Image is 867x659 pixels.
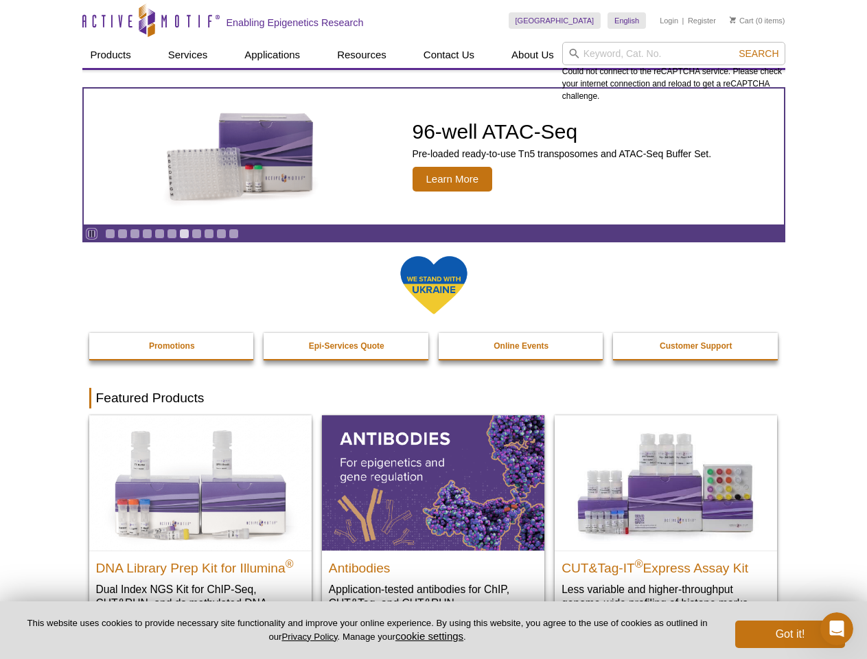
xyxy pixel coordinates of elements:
a: Go to slide 10 [216,229,227,239]
input: Keyword, Cat. No. [562,42,785,65]
sup: ® [635,557,643,569]
strong: Online Events [494,341,548,351]
a: Applications [236,42,308,68]
strong: Epi-Services Quote [309,341,384,351]
h2: 96-well ATAC-Seq [413,122,712,142]
span: Search [739,48,778,59]
a: About Us [503,42,562,68]
a: Active Motif Kit photo 96-well ATAC-Seq Pre-loaded ready-to-use Tn5 transposomes and ATAC-Seq Buf... [84,89,784,224]
a: Go to slide 11 [229,229,239,239]
strong: Customer Support [660,341,732,351]
a: CUT&Tag-IT® Express Assay Kit CUT&Tag-IT®Express Assay Kit Less variable and higher-throughput ge... [555,415,777,623]
sup: ® [286,557,294,569]
span: Learn More [413,167,493,192]
a: DNA Library Prep Kit for Illumina DNA Library Prep Kit for Illumina® Dual Index NGS Kit for ChIP-... [89,415,312,637]
h2: Featured Products [89,388,778,408]
a: Products [82,42,139,68]
p: Pre-loaded ready-to-use Tn5 transposomes and ATAC-Seq Buffer Set. [413,148,712,160]
p: Application-tested antibodies for ChIP, CUT&Tag, and CUT&RUN. [329,582,537,610]
button: Search [735,47,783,60]
p: This website uses cookies to provide necessary site functionality and improve your online experie... [22,617,713,643]
article: 96-well ATAC-Seq [84,89,784,224]
a: Toggle autoplay [86,229,97,239]
a: Go to slide 4 [142,229,152,239]
a: Online Events [439,333,605,359]
a: Go to slide 8 [192,229,202,239]
iframe: Intercom live chat [820,612,853,645]
a: English [608,12,646,29]
a: Resources [329,42,395,68]
p: Less variable and higher-throughput genome-wide profiling of histone marks​. [562,582,770,610]
h2: Enabling Epigenetics Research [227,16,364,29]
li: | [682,12,684,29]
a: Services [160,42,216,68]
strong: Promotions [149,341,195,351]
a: Go to slide 6 [167,229,177,239]
a: Epi-Services Quote [264,333,430,359]
img: Active Motif Kit photo [155,105,327,208]
h2: Antibodies [329,555,537,575]
button: Got it! [735,621,845,648]
img: DNA Library Prep Kit for Illumina [89,415,312,550]
a: Go to slide 3 [130,229,140,239]
a: Register [688,16,716,25]
img: All Antibodies [322,415,544,550]
h2: CUT&Tag-IT Express Assay Kit [562,555,770,575]
a: [GEOGRAPHIC_DATA] [509,12,601,29]
a: Cart [730,16,754,25]
a: All Antibodies Antibodies Application-tested antibodies for ChIP, CUT&Tag, and CUT&RUN. [322,415,544,623]
p: Dual Index NGS Kit for ChIP-Seq, CUT&RUN, and ds methylated DNA assays. [96,582,305,624]
a: Login [660,16,678,25]
a: Go to slide 9 [204,229,214,239]
div: Could not connect to the reCAPTCHA service. Please check your internet connection and reload to g... [562,42,785,102]
img: CUT&Tag-IT® Express Assay Kit [555,415,777,550]
a: Go to slide 5 [154,229,165,239]
a: Go to slide 1 [105,229,115,239]
li: (0 items) [730,12,785,29]
a: Customer Support [613,333,779,359]
button: cookie settings [395,630,463,642]
a: Go to slide 2 [117,229,128,239]
img: Your Cart [730,16,736,23]
a: Go to slide 7 [179,229,189,239]
a: Promotions [89,333,255,359]
a: Contact Us [415,42,483,68]
a: Privacy Policy [281,632,337,642]
h2: DNA Library Prep Kit for Illumina [96,555,305,575]
img: We Stand With Ukraine [400,255,468,316]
